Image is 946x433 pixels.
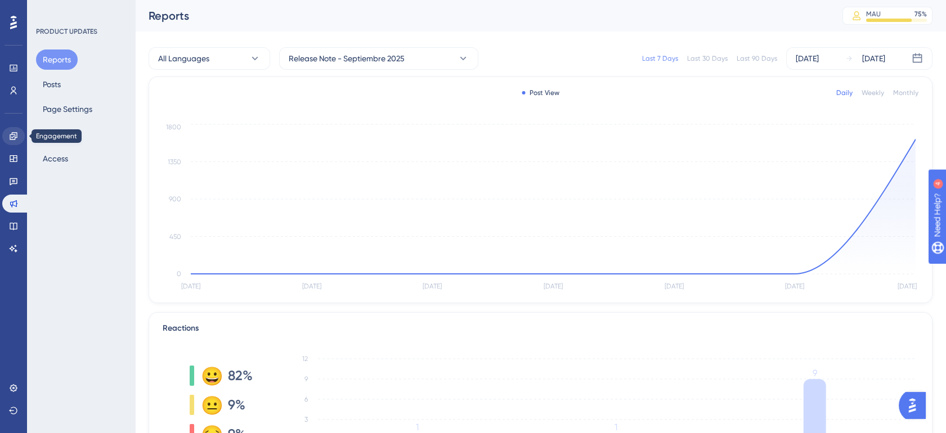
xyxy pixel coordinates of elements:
span: All Languages [158,52,209,65]
span: 9% [228,396,245,414]
div: 😐 [201,396,219,414]
div: Reactions [163,322,918,335]
tspan: 1350 [168,158,181,166]
tspan: [DATE] [423,282,442,290]
div: 😀 [201,367,219,385]
tspan: [DATE] [302,282,321,290]
tspan: [DATE] [665,282,684,290]
tspan: 3 [304,416,308,423]
div: 4 [78,6,82,15]
tspan: [DATE] [785,282,804,290]
tspan: 12 [302,355,308,363]
tspan: [DATE] [544,282,563,290]
button: Reports [36,49,78,70]
tspan: 1 [416,422,419,432]
button: Posts [36,74,68,94]
div: PRODUCT UPDATES [36,27,97,36]
tspan: [DATE] [181,282,200,290]
div: Monthly [893,88,918,97]
tspan: 9 [304,375,308,383]
button: Page Settings [36,99,99,119]
span: Release Note - Septiembre 2025 [289,52,405,65]
tspan: 450 [169,233,181,241]
div: [DATE] [796,52,819,65]
div: MAU [866,10,881,19]
tspan: 9 [813,368,817,378]
button: Domain [36,124,78,144]
span: Need Help? [26,3,70,16]
tspan: 1800 [166,123,181,131]
div: Daily [836,88,853,97]
div: 75 % [914,10,927,19]
div: [DATE] [862,52,885,65]
button: Release Note - Septiembre 2025 [279,47,478,70]
tspan: 6 [304,395,308,403]
div: Reports [149,8,814,24]
tspan: 900 [169,195,181,203]
button: Access [36,148,75,169]
div: Last 90 Days [737,54,777,63]
iframe: UserGuiding AI Assistant Launcher [899,389,932,422]
tspan: 0 [177,270,181,278]
div: Post View [522,88,559,97]
div: Last 7 Days [642,54,678,63]
tspan: [DATE] [898,282,917,290]
span: 82% [228,367,253,385]
button: All Languages [149,47,270,70]
tspan: 1 [615,422,617,432]
div: Last 30 Days [687,54,728,63]
div: Weekly [862,88,884,97]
